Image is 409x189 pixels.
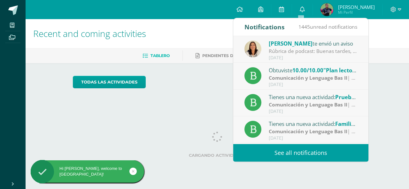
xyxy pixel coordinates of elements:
div: te envió un aviso [269,39,358,47]
div: [DATE] [269,109,358,114]
div: | Zona 2 [269,128,358,135]
div: Notifications [244,18,285,36]
a: See all notifications [233,144,368,162]
div: Tienes una nueva actividad: [269,120,358,128]
img: 344ba707746f29b0a7bdf6f25a76f238.png [320,3,333,16]
span: [PERSON_NAME] [269,40,313,47]
span: unread notifications [298,23,357,30]
span: Familia Léxica [335,120,373,127]
div: Hi [PERSON_NAME], welcome to [GEOGRAPHIC_DATA]! [31,166,144,177]
div: [DATE] [269,135,358,141]
strong: Comunicación y Lenguage Bas II [269,101,347,108]
a: Tablero [143,51,170,61]
div: [DATE] [269,82,358,87]
span: Recent and coming activities [33,27,146,40]
span: 10.00/10.00 [292,67,323,74]
div: Tienes una nueva actividad: [269,93,358,101]
span: 1445 [298,23,310,30]
a: Pendientes de entrega [196,51,257,61]
div: Obtuviste en [269,66,358,74]
span: Pendientes de entrega [202,53,257,58]
span: Mi Perfil [338,10,375,15]
label: Cargando actividades [73,153,362,158]
span: "Plan lector" [323,67,357,74]
div: Rúbrica de podcast: Buenas tardes, favor imprimir y pegar en tu cuaderno. [269,47,358,55]
img: 9af45ed66f6009d12a678bb5324b5cf4.png [244,40,261,57]
span: [PERSON_NAME] [338,4,375,10]
div: | Zona 2 [269,101,358,108]
span: Tablero [150,53,170,58]
div: | Zona 2 [269,74,358,82]
a: todas las Actividades [73,76,146,88]
strong: Comunicación y Lenguage Bas II [269,74,347,81]
strong: Comunicación y Lenguage Bas II [269,128,347,135]
div: [DATE] [269,55,358,61]
span: Prueba del MINEDUC [335,93,391,101]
